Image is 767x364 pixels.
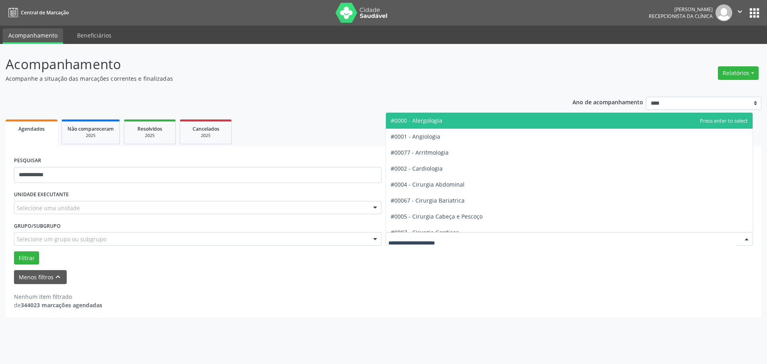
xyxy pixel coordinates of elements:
[14,292,102,301] div: Nenhum item filtrado
[718,66,759,80] button: Relatórios
[747,6,761,20] button: apps
[649,6,713,13] div: [PERSON_NAME]
[391,165,443,172] span: #0002 - Cardiologia
[186,133,226,139] div: 2025
[391,197,465,204] span: #00067 - Cirurgia Bariatrica
[735,7,744,16] i: 
[21,301,102,309] strong: 344023 marcações agendadas
[14,301,102,309] div: de
[14,220,61,232] label: Grupo/Subgrupo
[17,235,106,243] span: Selecione um grupo ou subgrupo
[391,213,483,220] span: #0005 - Cirurgia Cabeça e Pescoço
[572,97,643,107] p: Ano de acompanhamento
[17,204,80,212] span: Selecione uma unidade
[732,4,747,21] button: 
[21,9,69,16] span: Central de Marcação
[6,74,535,83] p: Acompanhe a situação das marcações correntes e finalizadas
[193,125,219,132] span: Cancelados
[68,125,114,132] span: Não compareceram
[391,229,459,236] span: #0007 - Cirurgia Cardiaca
[72,28,117,42] a: Beneficiários
[3,28,63,44] a: Acompanhamento
[137,125,162,132] span: Resolvidos
[14,189,69,201] label: UNIDADE EXECUTANTE
[14,270,67,284] button: Menos filtroskeyboard_arrow_up
[391,181,465,188] span: #0004 - Cirurgia Abdominal
[715,4,732,21] img: img
[6,54,535,74] p: Acompanhamento
[649,13,713,20] span: Recepcionista da clínica
[18,125,45,132] span: Agendados
[391,133,440,140] span: #0001 - Angiologia
[14,251,39,265] button: Filtrar
[54,273,62,281] i: keyboard_arrow_up
[130,133,170,139] div: 2025
[68,133,114,139] div: 2025
[391,149,449,156] span: #00077 - Arritmologia
[391,117,442,124] span: #0000 - Alergologia
[6,6,69,19] a: Central de Marcação
[14,155,41,167] label: PESQUISAR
